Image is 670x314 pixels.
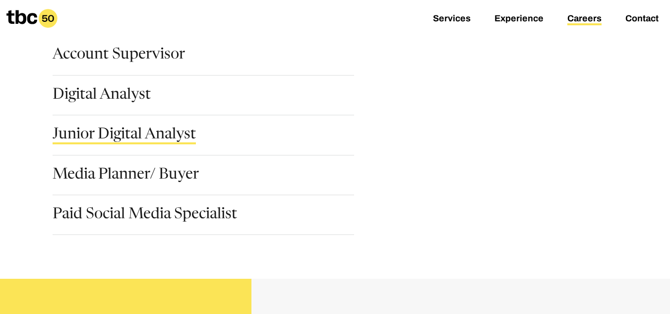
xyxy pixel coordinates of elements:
[494,13,544,25] a: Experience
[53,88,151,105] a: Digital Analyst
[625,13,659,25] a: Contact
[53,127,196,144] a: Junior Digital Analyst
[53,48,185,64] a: Account Supervisor
[433,13,471,25] a: Services
[567,13,602,25] a: Careers
[53,207,237,224] a: Paid Social Media Specialist
[53,168,199,185] a: Media Planner/ Buyer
